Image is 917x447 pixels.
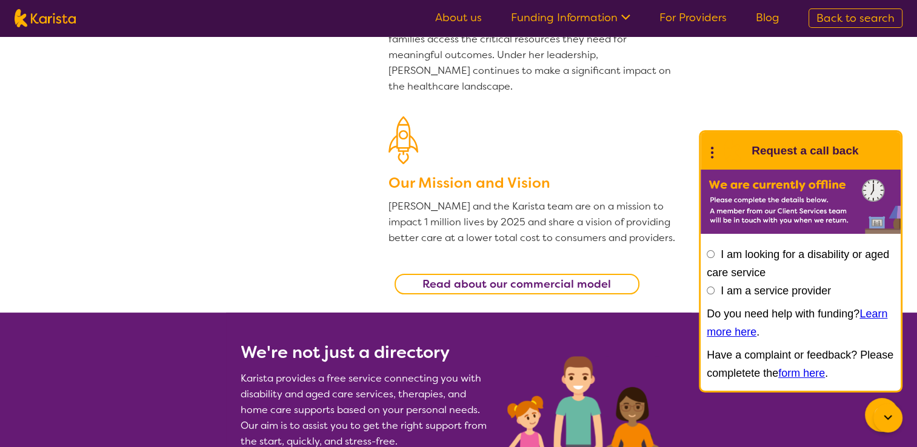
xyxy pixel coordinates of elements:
[241,342,493,363] h2: We're not just a directory
[720,139,744,163] img: Karista
[756,10,779,25] a: Blog
[388,116,418,164] img: Our Mission
[865,398,899,432] button: Channel Menu
[388,199,677,246] p: [PERSON_NAME] and the Karista team are on a mission to impact 1 million lives by 2025 and share a...
[511,10,630,25] a: Funding Information
[816,11,895,25] span: Back to search
[707,248,889,279] label: I am looking for a disability or aged care service
[422,277,611,291] b: Read about our commercial model
[752,142,858,160] h1: Request a call back
[15,9,76,27] img: Karista logo
[388,172,677,194] h3: Our Mission and Vision
[778,367,825,379] a: form here
[659,10,727,25] a: For Providers
[721,285,831,297] label: I am a service provider
[707,346,895,382] p: Have a complaint or feedback? Please completete the .
[809,8,902,28] a: Back to search
[707,305,895,341] p: Do you need help with funding? .
[435,10,482,25] a: About us
[701,170,901,234] img: Karista offline chat form to request call back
